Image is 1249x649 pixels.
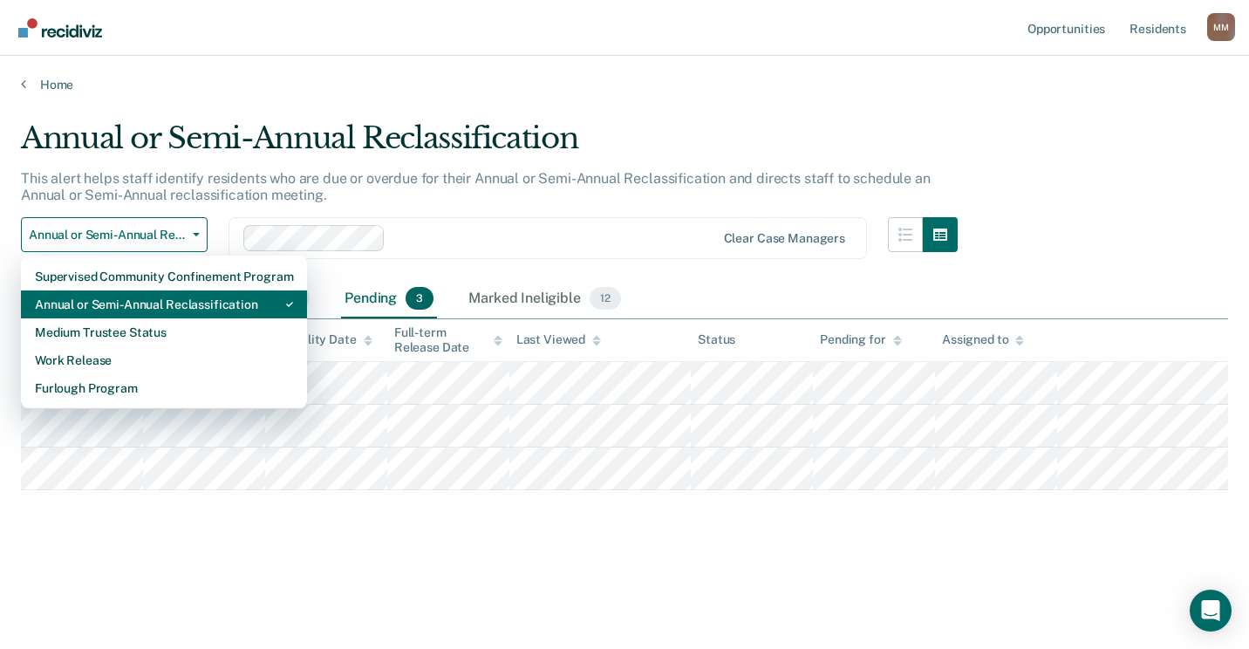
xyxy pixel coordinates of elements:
[272,332,372,347] div: Eligibility Date
[820,332,901,347] div: Pending for
[29,228,186,243] span: Annual or Semi-Annual Reclassification
[465,280,624,318] div: Marked Ineligible12
[698,332,735,347] div: Status
[21,170,931,203] p: This alert helps staff identify residents who are due or overdue for their Annual or Semi-Annual ...
[341,280,437,318] div: Pending3
[35,374,293,402] div: Furlough Program
[942,332,1024,347] div: Assigned to
[590,287,621,310] span: 12
[1207,13,1235,41] div: M M
[35,346,293,374] div: Work Release
[21,120,958,170] div: Annual or Semi-Annual Reclassification
[724,231,845,246] div: Clear case managers
[21,217,208,252] button: Annual or Semi-Annual Reclassification
[1207,13,1235,41] button: Profile dropdown button
[35,318,293,346] div: Medium Trustee Status
[406,287,433,310] span: 3
[35,263,293,290] div: Supervised Community Confinement Program
[21,77,1228,92] a: Home
[516,332,601,347] div: Last Viewed
[18,18,102,38] img: Recidiviz
[1190,590,1232,632] div: Open Intercom Messenger
[35,290,293,318] div: Annual or Semi-Annual Reclassification
[394,325,502,355] div: Full-term Release Date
